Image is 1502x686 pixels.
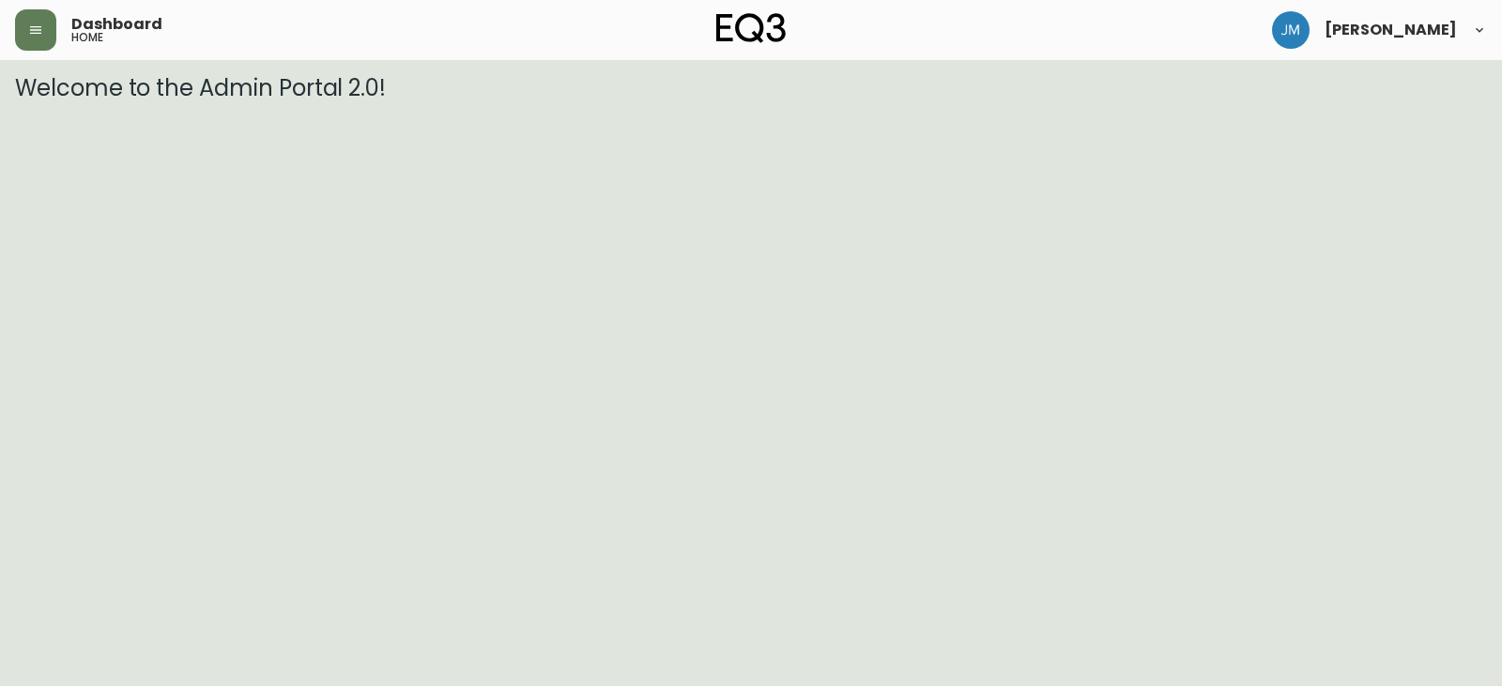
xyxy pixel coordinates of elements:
[1325,23,1457,38] span: [PERSON_NAME]
[716,13,786,43] img: logo
[1272,11,1310,49] img: b88646003a19a9f750de19192e969c24
[15,75,1487,101] h3: Welcome to the Admin Portal 2.0!
[71,17,162,32] span: Dashboard
[71,32,103,43] h5: home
